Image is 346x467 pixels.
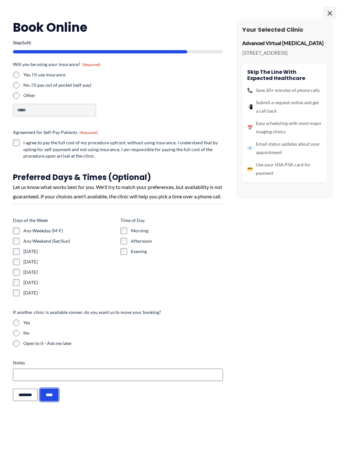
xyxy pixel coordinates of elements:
span: 6 [29,40,31,45]
legend: Time of Day [121,217,145,224]
label: I agree to pay the full cost of my procedure upfront, without using insurance. I understand that ... [23,139,223,159]
span: (Required) [79,130,98,135]
li: Use your HSA/FSA card for payment [247,161,322,177]
h3: Your Selected Clinic [242,26,327,33]
label: Other [23,92,115,99]
p: Step of [13,40,223,45]
li: Save 20+ minutes of phone calls [247,86,322,95]
li: Easy scheduling with most major imaging clinics [247,119,322,136]
label: [DATE] [23,259,115,265]
li: Email status updates about your appointment [247,140,322,157]
legend: Will you be using your insurance? [13,61,101,68]
h4: Skip the line with Expected Healthcare [247,69,322,81]
div: Let us know what works best for you. We'll try to match your preferences, but availability is not... [13,182,223,201]
span: (Required) [82,62,101,67]
label: Afternoon [131,238,223,244]
label: [DATE] [23,248,115,255]
label: No, I'll pay out of pocket (self-pay) [23,82,115,88]
label: Yes, I'll use insurance [23,72,115,78]
legend: If another clinic is available sooner, do you want us to move your booking? [13,309,161,316]
h3: Preferred Days & Times (Optional) [13,172,223,182]
li: Submit a request online and get a call back [247,98,322,115]
label: [DATE] [23,290,115,296]
span: × [323,6,336,19]
span: 📲 [247,103,253,111]
legend: Agreement for Self-Pay Patients [13,129,98,136]
label: Evening [131,248,223,255]
p: Advanced Virtual [MEDICAL_DATA] [242,38,327,48]
label: Morning [131,228,223,234]
legend: Days of the Week [13,217,48,224]
label: [DATE] [23,279,115,286]
label: Notes [13,360,223,366]
label: Open to it - Ask me later [23,340,223,347]
label: Any Weekend (Sat/Sun) [23,238,115,244]
span: 📞 [247,86,253,95]
span: 💳 [247,165,253,173]
label: [DATE] [23,269,115,275]
p: [STREET_ADDRESS] [242,48,327,58]
label: Any Weekday (M-F) [23,228,115,234]
span: 📅 [247,123,253,132]
input: Other Choice, please specify [13,104,96,116]
span: 5 [22,40,24,45]
h2: Book Online [13,19,223,35]
span: 📧 [247,144,253,152]
label: Yes [23,319,223,326]
label: No [23,330,223,336]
